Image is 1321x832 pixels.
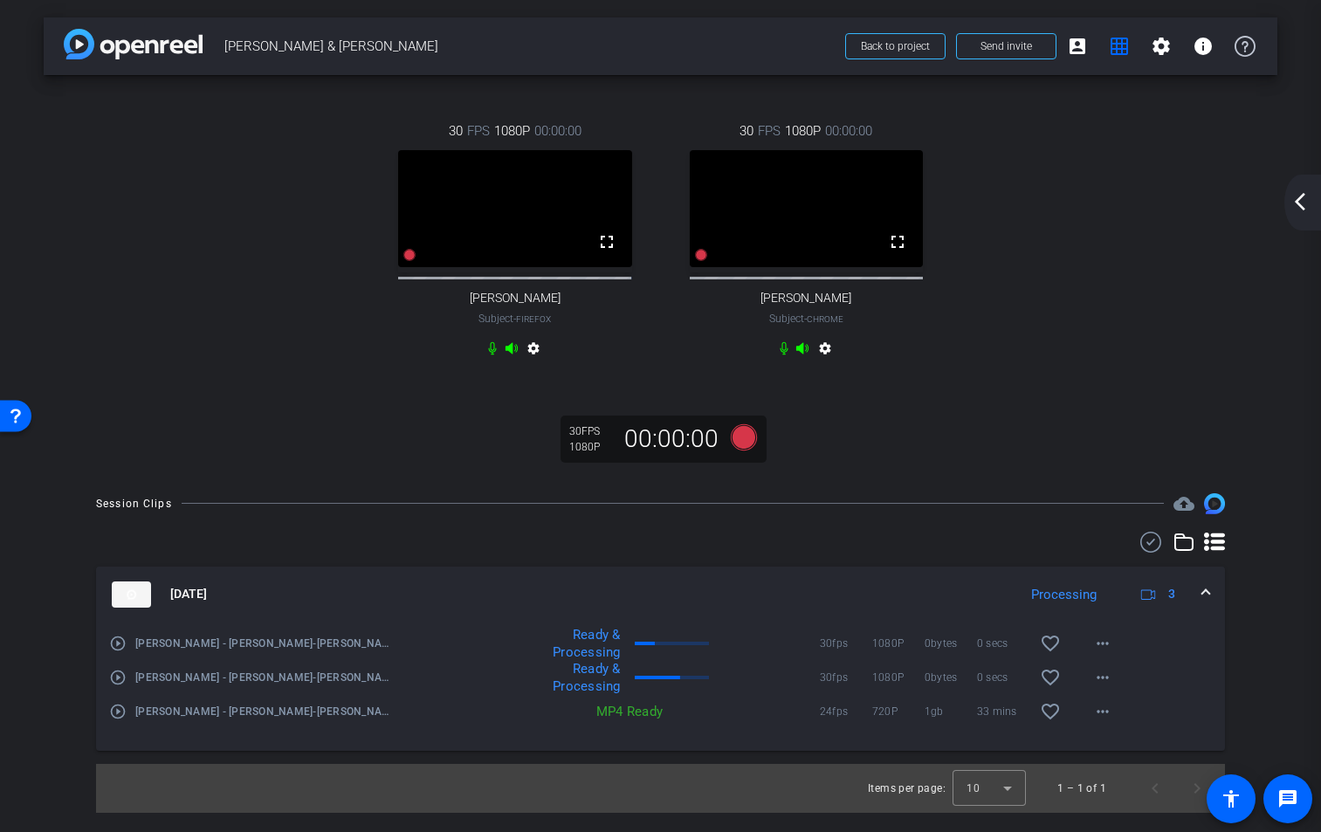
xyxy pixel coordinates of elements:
[861,40,930,52] span: Back to project
[613,424,730,454] div: 00:00:00
[758,121,781,141] span: FPS
[1173,493,1194,514] span: Destinations for your clips
[804,313,807,325] span: -
[224,29,835,64] span: [PERSON_NAME] & [PERSON_NAME]
[1173,493,1194,514] mat-icon: cloud_upload
[1221,788,1242,809] mat-icon: accessibility
[1290,191,1311,212] mat-icon: arrow_back_ios_new
[523,341,544,362] mat-icon: settings
[135,703,396,720] span: [PERSON_NAME] - [PERSON_NAME]-[PERSON_NAME]-2025-09-04-14-04-20-834-2
[502,626,630,661] div: Ready & Processing
[494,121,530,141] span: 1080P
[1151,36,1172,57] mat-icon: settings
[872,703,925,720] span: 720P
[109,703,127,720] mat-icon: play_circle_outline
[1193,36,1214,57] mat-icon: info
[467,121,490,141] span: FPS
[820,635,872,652] span: 30fps
[977,703,1029,720] span: 33 mins
[64,29,203,59] img: app-logo
[1092,667,1113,688] mat-icon: more_horiz
[760,291,851,306] span: [PERSON_NAME]
[1022,585,1105,605] div: Processing
[1092,701,1113,722] mat-icon: more_horiz
[820,669,872,686] span: 30fps
[502,660,630,695] div: Ready & Processing
[478,311,551,327] span: Subject
[1277,788,1298,809] mat-icon: message
[569,424,613,438] div: 30
[112,581,151,608] img: thumb-nail
[872,635,925,652] span: 1080P
[925,669,977,686] span: 0bytes
[1092,633,1113,654] mat-icon: more_horiz
[872,669,925,686] span: 1080P
[1204,493,1225,514] img: Session clips
[581,425,600,437] span: FPS
[96,622,1225,751] div: thumb-nail[DATE]Processing3
[815,341,836,362] mat-icon: settings
[170,585,207,603] span: [DATE]
[109,635,127,652] mat-icon: play_circle_outline
[925,635,977,652] span: 0bytes
[1040,667,1061,688] mat-icon: favorite_border
[845,33,946,59] button: Back to project
[807,314,843,324] span: Chrome
[135,669,396,686] span: [PERSON_NAME] - [PERSON_NAME]-[PERSON_NAME]-2025-09-04-14-04-20-834-1
[544,703,671,720] div: MP4 Ready
[785,121,821,141] span: 1080P
[925,703,977,720] span: 1gb
[977,669,1029,686] span: 0 secs
[769,311,843,327] span: Subject
[516,314,551,324] span: Firefox
[96,567,1225,622] mat-expansion-panel-header: thumb-nail[DATE]Processing3
[1040,701,1061,722] mat-icon: favorite_border
[980,39,1032,53] span: Send invite
[887,231,908,252] mat-icon: fullscreen
[1057,780,1106,797] div: 1 – 1 of 1
[109,669,127,686] mat-icon: play_circle_outline
[596,231,617,252] mat-icon: fullscreen
[135,635,396,652] span: [PERSON_NAME] - [PERSON_NAME]-[PERSON_NAME]-2025-09-04-14-04-20-834-0
[513,313,516,325] span: -
[96,495,172,512] div: Session Clips
[740,121,753,141] span: 30
[569,440,613,454] div: 1080P
[868,780,946,797] div: Items per page:
[1067,36,1088,57] mat-icon: account_box
[825,121,872,141] span: 00:00:00
[449,121,463,141] span: 30
[1134,767,1176,809] button: Previous page
[1109,36,1130,57] mat-icon: grid_on
[1176,767,1218,809] button: Next page
[956,33,1056,59] button: Send invite
[534,121,581,141] span: 00:00:00
[1040,633,1061,654] mat-icon: favorite_border
[1168,585,1175,603] span: 3
[820,703,872,720] span: 24fps
[470,291,561,306] span: [PERSON_NAME]
[977,635,1029,652] span: 0 secs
